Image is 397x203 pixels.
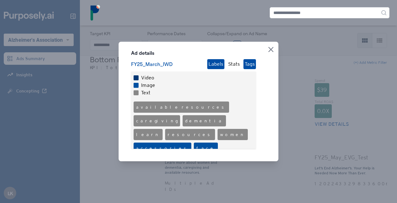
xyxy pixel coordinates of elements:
div: learn [134,129,163,140]
button: Stats [227,59,241,69]
div: accessories [134,143,191,154]
span: learn [136,132,160,137]
span: women [220,132,245,137]
span: face [196,146,215,151]
h3: Ad details [131,49,256,57]
span: resources [168,132,213,137]
div: dementia [183,115,226,126]
span: available resources [136,105,227,110]
button: Labels [207,59,224,69]
div: resources [165,129,215,140]
span: Image [141,82,155,89]
div: available resources [134,101,229,113]
span: accessories [136,146,189,151]
span: dementia [185,118,223,123]
div: face [194,143,218,154]
span: caregiving [136,118,178,123]
button: Tags [243,59,256,69]
span: Video [141,74,154,82]
span: Text [141,89,150,97]
div: women [218,129,248,140]
h3: FY25_March_IWD [131,60,194,68]
div: caregiving [134,115,180,126]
